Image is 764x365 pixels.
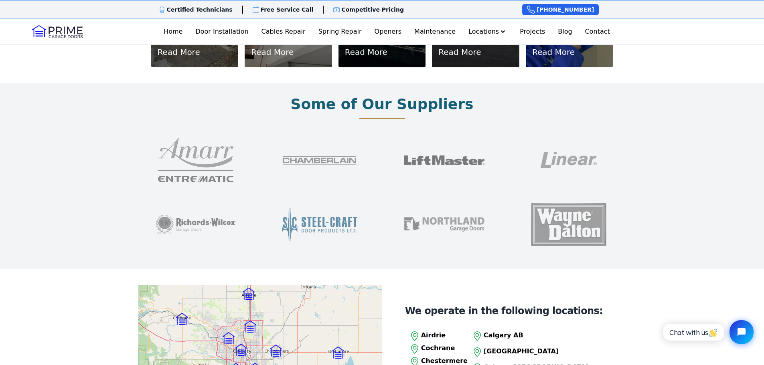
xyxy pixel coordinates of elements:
[341,6,404,14] p: Competitive Pricing
[156,128,236,192] img: amarr garage doors
[291,96,474,112] h2: Some of Our Suppliers
[258,24,309,40] a: Cables Repair
[261,6,314,14] p: Free Service Call
[223,332,235,344] img: Marker
[371,24,405,40] a: Openers
[244,321,256,333] img: Marker
[158,46,200,58] a: Read More
[532,46,575,58] a: Read More
[421,331,468,340] p: Airdrie
[176,313,188,325] img: Marker
[438,46,481,58] a: Read More
[235,344,247,356] img: Marker
[167,6,233,14] p: Certified Technicians
[156,192,236,256] img: RW garage doors
[32,25,83,38] img: Logo
[522,4,599,15] a: [PHONE_NUMBER]
[315,24,365,40] a: Spring Repair
[529,128,609,192] img: clopay garage
[529,192,609,256] img: clopay garage
[408,343,468,355] a: Cochrane
[251,46,294,58] a: Read More
[408,330,468,343] a: Airdrie
[484,331,589,340] p: Calgary AB
[555,24,575,40] a: Blog
[160,24,186,40] a: Home
[484,347,589,356] p: [GEOGRAPHIC_DATA]
[465,24,510,40] button: Locations
[332,347,344,359] img: Marker
[517,24,548,40] a: Projects
[345,46,387,58] a: Read More
[471,346,589,359] a: [GEOGRAPHIC_DATA]
[405,305,603,317] h4: We operate in the following locations:
[270,345,282,357] img: Marker
[280,128,360,192] img: clopay garage
[404,128,484,192] img: clopay garage
[243,288,255,300] img: Marker
[582,24,613,40] a: Contact
[471,330,589,343] a: Calgary AB
[421,343,468,353] p: Cochrane
[280,192,360,256] img: steel-craft garage
[192,24,251,40] a: Door Installation
[404,192,484,256] img: Northland doors
[655,313,760,351] iframe: Tidio Chat
[411,24,459,40] a: Maintenance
